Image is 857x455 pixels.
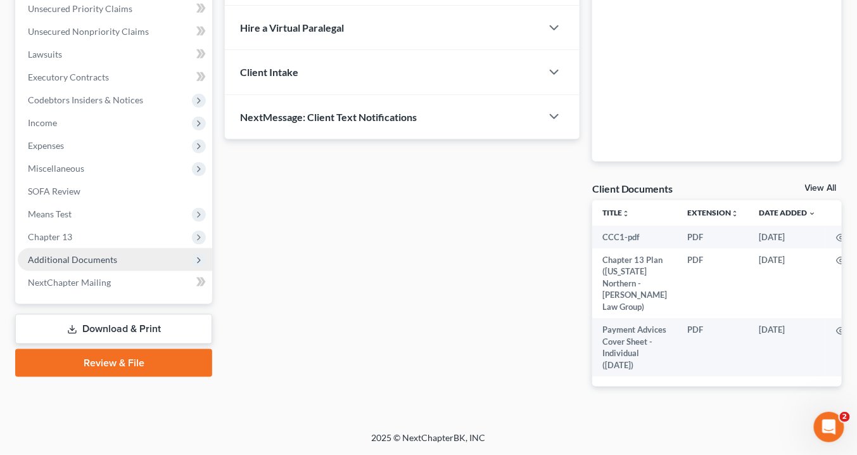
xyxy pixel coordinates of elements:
iframe: Intercom live chat [814,412,844,442]
a: Date Added expand_more [759,208,816,217]
span: Lawsuits [28,49,62,60]
span: Miscellaneous [28,163,84,174]
td: Payment Advices Cover Sheet - Individual ([DATE]) [592,318,677,376]
span: Expenses [28,140,64,151]
a: NextChapter Mailing [18,271,212,294]
td: Chapter 13 Plan ([US_STATE] Northern - [PERSON_NAME] Law Group) [592,248,677,318]
span: Client Intake [240,66,298,78]
span: Additional Documents [28,254,117,265]
span: Chapter 13 [28,231,72,242]
span: Unsecured Priority Claims [28,3,132,14]
a: Download & Print [15,314,212,344]
span: Means Test [28,208,72,219]
a: Review & File [15,349,212,377]
td: PDF [677,318,749,376]
div: 2025 © NextChapterBK, INC [68,432,790,455]
span: NextChapter Mailing [28,277,111,288]
a: SOFA Review [18,180,212,203]
td: [DATE] [749,318,826,376]
i: unfold_more [731,210,739,217]
span: NextMessage: Client Text Notifications [240,111,417,123]
td: [DATE] [749,248,826,318]
a: Extensionunfold_more [687,208,739,217]
span: Unsecured Nonpriority Claims [28,26,149,37]
a: View All [805,184,837,193]
td: [DATE] [749,226,826,248]
td: PDF [677,248,749,318]
a: Unsecured Nonpriority Claims [18,20,212,43]
span: 2 [840,412,850,422]
td: CCC1-pdf [592,226,677,248]
span: Executory Contracts [28,72,109,82]
a: Titleunfold_more [602,208,630,217]
span: Hire a Virtual Paralegal [240,22,344,34]
td: PDF [677,226,749,248]
span: Codebtors Insiders & Notices [28,94,143,105]
i: unfold_more [622,210,630,217]
a: Lawsuits [18,43,212,66]
a: Executory Contracts [18,66,212,89]
span: Income [28,117,57,128]
i: expand_more [808,210,816,217]
span: SOFA Review [28,186,80,196]
div: Client Documents [592,182,673,195]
